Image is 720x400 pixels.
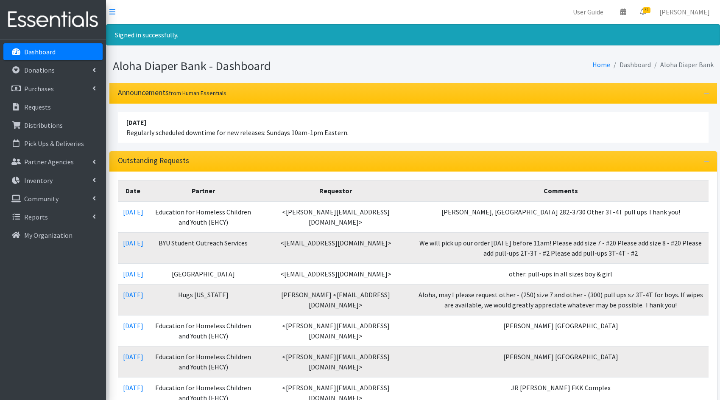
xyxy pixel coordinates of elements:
div: Signed in successfully. [106,24,720,45]
td: [PERSON_NAME] <[EMAIL_ADDRESS][DOMAIN_NAME]> [258,284,413,315]
th: Requestor [258,180,413,201]
li: Regularly scheduled downtime for new releases: Sundays 10am-1pm Eastern. [118,112,709,143]
p: Dashboard [24,48,56,56]
p: Purchases [24,85,54,93]
td: Aloha, may I please request other - (250) size 7 and other - (300) pull ups sz 3T-4T for boys. If... [413,284,708,315]
a: Dashboard [3,43,103,60]
li: Dashboard [610,59,651,71]
img: HumanEssentials [3,6,103,34]
th: Partner [148,180,258,201]
td: Education for Homeless Children and Youth (EHCY) [148,201,258,233]
a: [DATE] [123,383,143,392]
p: Inventory [24,176,53,185]
p: Distributions [24,121,63,130]
a: User Guide [566,3,610,20]
p: Pick Ups & Deliveries [24,139,84,148]
h1: Aloha Diaper Bank - Dashboard [113,59,410,73]
p: Requests [24,103,51,111]
a: Distributions [3,117,103,134]
a: Home [592,60,610,69]
td: We will pick up our order [DATE] before 11am! Please add size 7 - #20 Please add size 8 - #20 Ple... [413,232,708,263]
a: Pick Ups & Deliveries [3,135,103,152]
p: Community [24,194,59,203]
td: [PERSON_NAME] [GEOGRAPHIC_DATA] [413,315,708,346]
td: <[PERSON_NAME][EMAIL_ADDRESS][DOMAIN_NAME]> [258,201,413,233]
a: [DATE] [123,290,143,299]
td: Education for Homeless Children and Youth (EHCY) [148,346,258,377]
td: <[PERSON_NAME][EMAIL_ADDRESS][DOMAIN_NAME]> [258,315,413,346]
a: Partner Agencies [3,153,103,170]
a: Donations [3,62,103,79]
td: <[EMAIL_ADDRESS][DOMAIN_NAME]> [258,263,413,284]
td: [PERSON_NAME], [GEOGRAPHIC_DATA] 282-3730 Other 3T-4T pull ups Thank you! [413,201,708,233]
td: <[EMAIL_ADDRESS][DOMAIN_NAME]> [258,232,413,263]
p: Partner Agencies [24,158,74,166]
a: Purchases [3,80,103,97]
p: Donations [24,66,55,74]
a: [DATE] [123,208,143,216]
a: Community [3,190,103,207]
td: [GEOGRAPHIC_DATA] [148,263,258,284]
a: Requests [3,99,103,115]
td: BYU Student Outreach Services [148,232,258,263]
p: Reports [24,213,48,221]
td: [PERSON_NAME] [GEOGRAPHIC_DATA] [413,346,708,377]
td: Education for Homeless Children and Youth (EHCY) [148,315,258,346]
a: [DATE] [123,270,143,278]
td: <[PERSON_NAME][EMAIL_ADDRESS][DOMAIN_NAME]> [258,346,413,377]
a: Reports [3,208,103,225]
a: [DATE] [123,239,143,247]
th: Comments [413,180,708,201]
h3: Announcements [118,88,226,97]
strong: [DATE] [126,118,146,127]
td: Hugs [US_STATE] [148,284,258,315]
small: from Human Essentials [169,89,226,97]
p: My Organization [24,231,73,239]
h3: Outstanding Requests [118,156,189,165]
li: Aloha Diaper Bank [651,59,714,71]
a: [DATE] [123,321,143,330]
td: other: pull-ups in all sizes boy & girl [413,263,708,284]
a: Inventory [3,172,103,189]
a: 31 [633,3,653,20]
a: [PERSON_NAME] [653,3,717,20]
th: Date [118,180,148,201]
span: 31 [643,7,650,13]
a: [DATE] [123,352,143,361]
a: My Organization [3,227,103,244]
